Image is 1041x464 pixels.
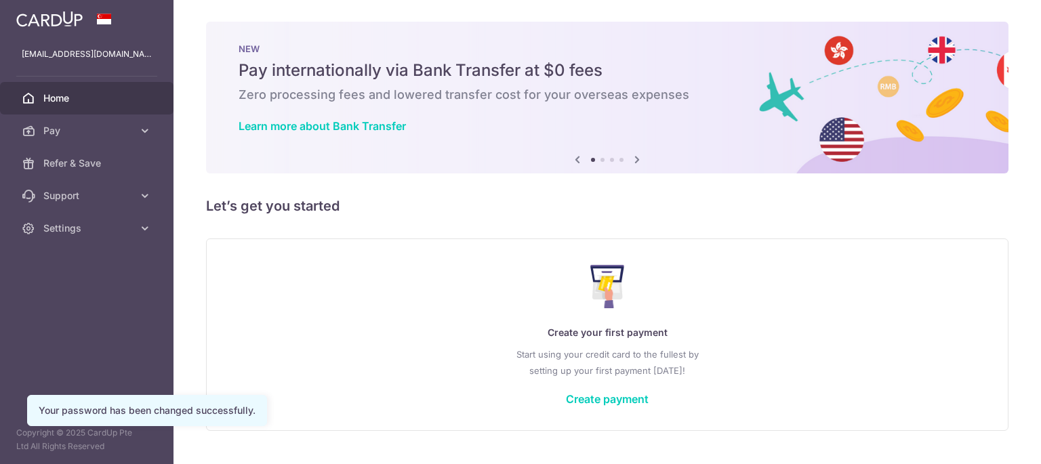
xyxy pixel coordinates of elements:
span: Settings [43,222,133,235]
span: Refer & Save [43,156,133,170]
h5: Pay internationally via Bank Transfer at $0 fees [239,60,976,81]
img: CardUp [16,11,83,27]
span: Home [43,91,133,105]
a: Create payment [566,392,649,406]
h6: Zero processing fees and lowered transfer cost for your overseas expenses [239,87,976,103]
div: Your password has been changed successfully. [39,404,256,417]
p: NEW [239,43,976,54]
p: Create your first payment [234,324,981,341]
a: Learn more about Bank Transfer [239,119,406,133]
p: Start using your credit card to the fullest by setting up your first payment [DATE]! [234,346,981,379]
img: Bank transfer banner [206,22,1008,173]
img: Make Payment [590,265,625,308]
span: Support [43,189,133,203]
p: [EMAIL_ADDRESS][DOMAIN_NAME] [22,47,152,61]
span: Pay [43,124,133,138]
h5: Let’s get you started [206,195,1008,217]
